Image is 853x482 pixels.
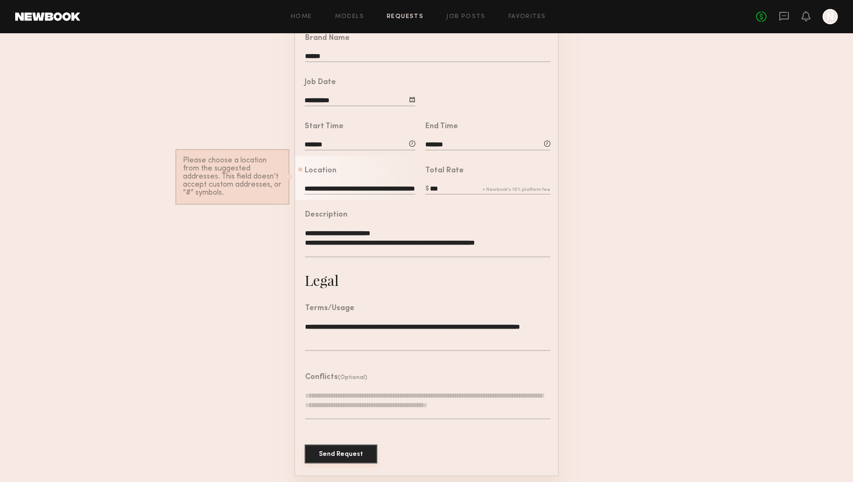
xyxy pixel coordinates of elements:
a: Models [335,14,364,20]
div: Brand Name [305,35,350,42]
div: Legal [305,271,339,290]
div: End Time [425,123,458,131]
div: Start Time [305,123,344,131]
a: Requests [387,14,423,20]
div: Please choose a location from the suggested addresses. This field doesn’t accept custom addresses... [183,157,282,197]
span: (Optional) [338,375,367,380]
a: Job Posts [446,14,486,20]
div: Total Rate [425,167,464,175]
a: Favorites [508,14,546,20]
header: Conflicts [305,374,367,381]
button: Send Request [305,444,377,463]
div: Description [305,211,347,219]
div: Location [305,167,336,175]
div: Terms/Usage [305,305,355,312]
a: N [823,9,838,24]
a: Home [291,14,312,20]
div: Job Date [305,79,336,86]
